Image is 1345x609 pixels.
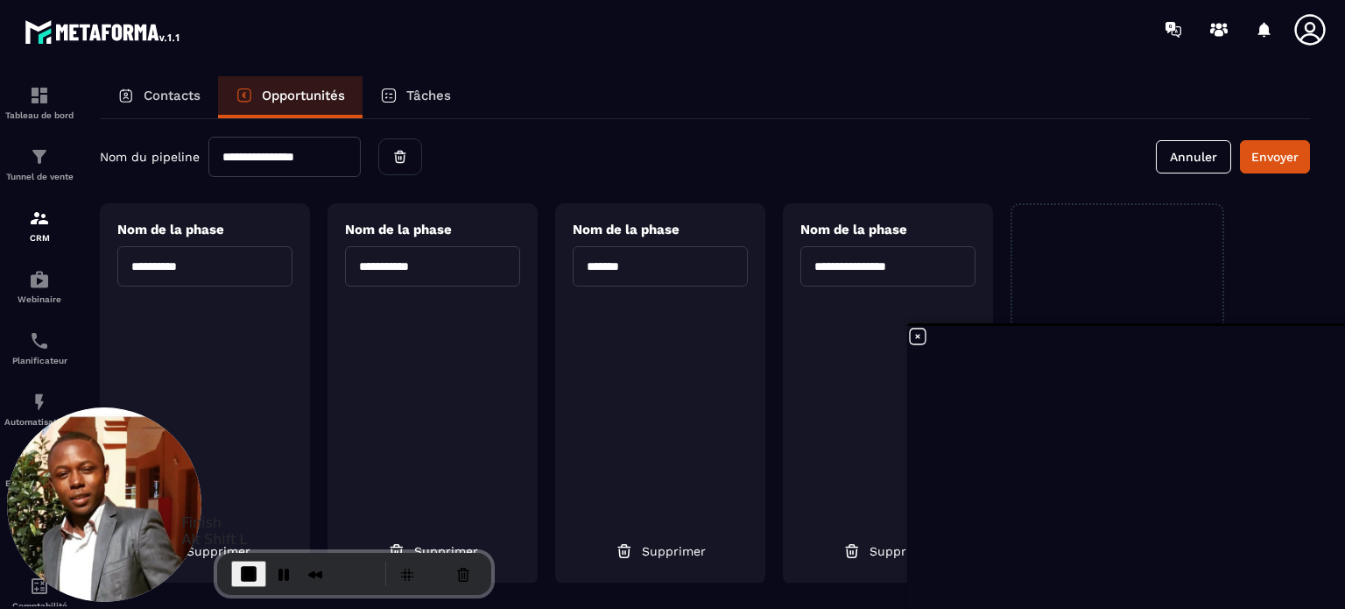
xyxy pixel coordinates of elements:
[4,110,74,120] p: Tableau de bord
[363,76,468,118] a: Tâches
[29,85,50,106] img: formation
[375,535,491,567] button: Supprimer
[573,222,680,237] span: Nom de la phase
[4,233,74,243] p: CRM
[4,195,74,256] a: formationformationCRM
[29,330,50,351] img: scheduler
[4,294,74,304] p: Webinaire
[29,146,50,167] img: formation
[29,208,50,229] img: formation
[100,150,200,164] span: Nom du pipeline
[29,269,50,290] img: automations
[870,542,933,560] span: Supprimer
[642,542,706,560] span: Supprimer
[602,535,719,567] button: Supprimer
[1156,140,1231,173] button: Annuler
[4,317,74,379] a: schedulerschedulerPlanificateur
[144,88,201,103] p: Contacts
[414,542,478,560] span: Supprimer
[29,392,50,413] img: automations
[4,133,74,195] a: formationformationTunnel de vente
[1240,140,1310,173] button: Envoyer
[147,535,264,567] button: Supprimer
[262,88,345,103] p: Opportunités
[117,222,224,237] span: Nom de la phase
[345,222,452,237] span: Nom de la phase
[4,540,74,549] p: E-mailing
[4,478,74,488] p: Espace membre
[830,535,947,567] button: Supprimer
[4,440,74,501] a: automationsautomationsEspace membre
[4,72,74,133] a: formationformationTableau de bord
[187,542,250,560] span: Supprimer
[4,356,74,365] p: Planificateur
[4,417,74,427] p: Automatisations
[4,172,74,181] p: Tunnel de vente
[800,222,907,237] span: Nom de la phase
[218,76,363,118] a: Opportunités
[25,16,182,47] img: logo
[4,501,74,563] a: emailemailE-mailing
[4,256,74,317] a: automationsautomationsWebinaire
[406,88,451,103] p: Tâches
[4,379,74,440] a: automationsautomationsAutomatisations
[100,76,218,118] a: Contacts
